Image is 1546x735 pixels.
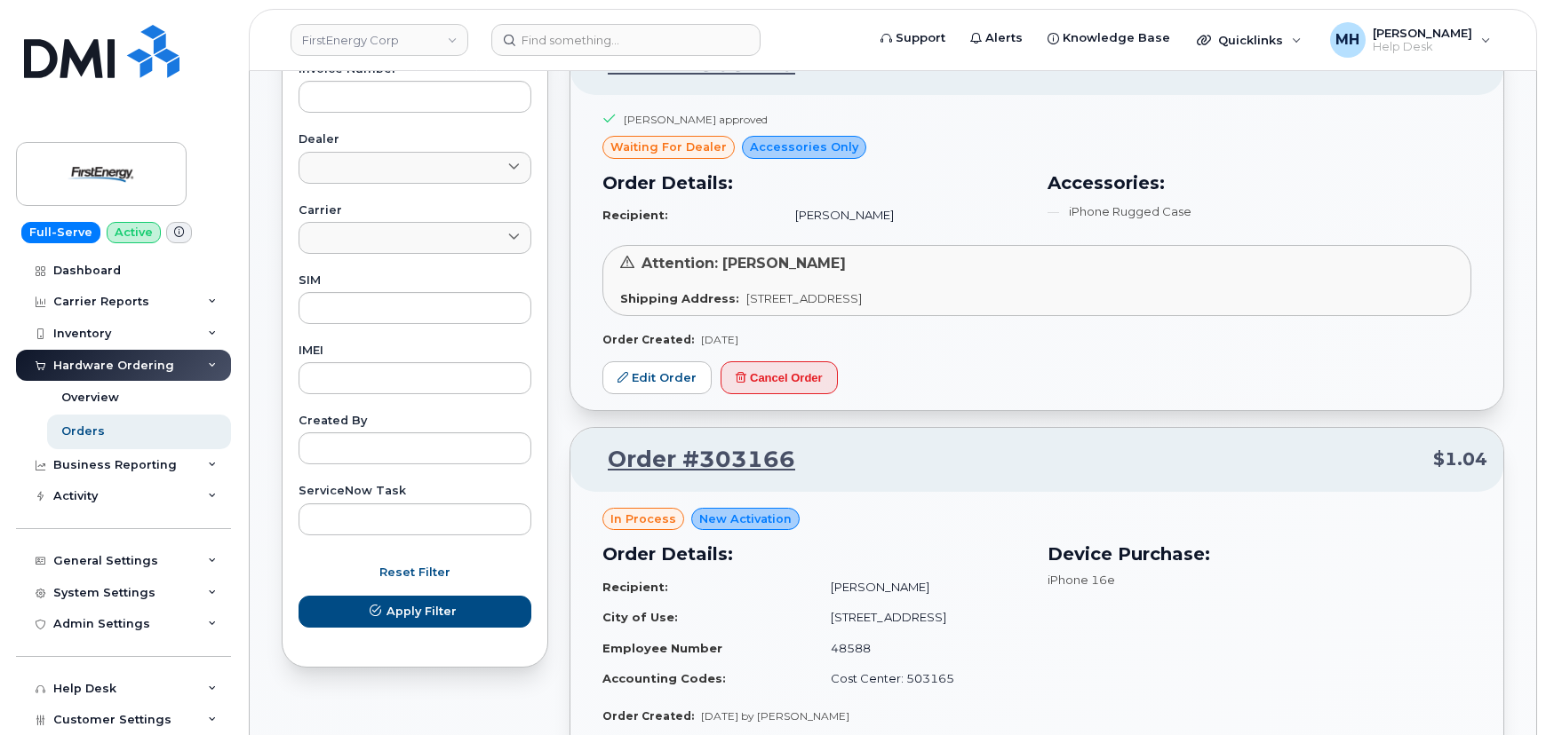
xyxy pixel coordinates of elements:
[815,633,1027,664] td: 48588
[602,333,694,346] strong: Order Created:
[602,208,668,222] strong: Recipient:
[746,291,862,305] span: [STREET_ADDRESS]
[1063,29,1170,47] span: Knowledge Base
[1433,447,1487,472] span: $1.04
[299,205,531,217] label: Carrier
[815,602,1027,633] td: [STREET_ADDRESS]
[610,138,727,155] span: waiting for dealer
[299,596,531,628] button: Apply Filter
[602,541,1026,567] h3: Order Details:
[1335,29,1359,51] span: MH
[586,444,795,476] a: Order #303166
[1048,541,1471,567] h3: Device Purchase:
[701,333,738,346] span: [DATE]
[958,20,1035,56] a: Alerts
[624,112,768,127] div: [PERSON_NAME] approved
[610,510,676,527] span: in process
[1184,22,1314,58] div: Quicklinks
[602,170,1026,196] h3: Order Details:
[868,20,958,56] a: Support
[1218,33,1283,47] span: Quicklinks
[620,291,739,305] strong: Shipping Address:
[602,671,726,685] strong: Accounting Codes:
[602,361,712,394] a: Edit Order
[1048,203,1471,220] li: iPhone Rugged Case
[602,709,694,723] strong: Order Created:
[299,415,531,427] label: Created By
[299,345,531,357] label: IMEI
[815,572,1027,603] td: [PERSON_NAME]
[699,510,792,527] span: New Activation
[779,200,1026,231] td: [PERSON_NAME]
[386,603,457,620] span: Apply Filter
[721,361,838,394] button: Cancel Order
[291,24,468,56] a: FirstEnergy Corp
[1469,658,1533,722] iframe: Messenger Launcher
[299,486,531,497] label: ServiceNow Task
[491,24,761,56] input: Find something...
[299,275,531,287] label: SIM
[299,134,531,146] label: Dealer
[750,138,858,155] span: Accessories Only
[1318,22,1503,58] div: Melissa Hoye
[299,557,531,589] button: Reset Filter
[602,610,678,624] strong: City of Use:
[642,255,846,272] span: Attention: [PERSON_NAME]
[1373,26,1472,40] span: [PERSON_NAME]
[1048,170,1471,196] h3: Accessories:
[602,580,668,594] strong: Recipient:
[602,641,722,655] strong: Employee Number
[985,29,1023,47] span: Alerts
[815,663,1027,694] td: Cost Center: 503165
[896,29,945,47] span: Support
[379,564,450,581] span: Reset Filter
[1048,573,1115,587] span: iPhone 16e
[701,709,849,723] span: [DATE] by [PERSON_NAME]
[1035,20,1183,56] a: Knowledge Base
[1373,40,1472,54] span: Help Desk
